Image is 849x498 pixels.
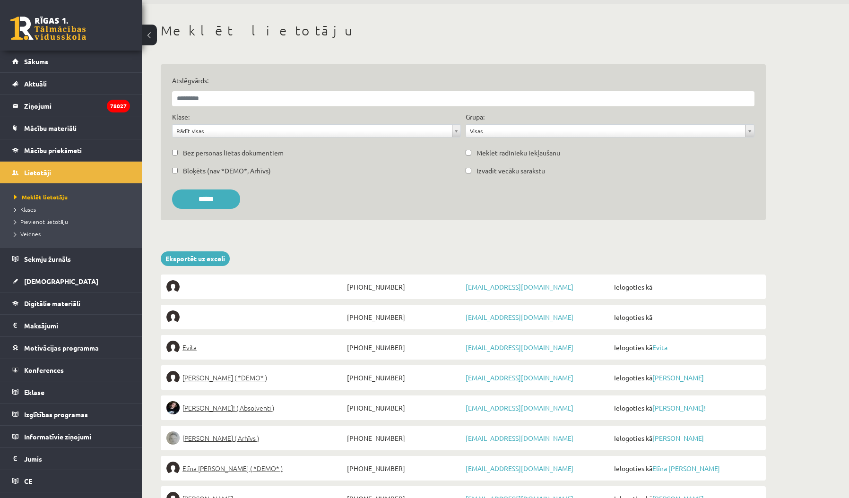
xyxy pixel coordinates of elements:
img: Elīna Elizabete Ancveriņa [166,371,180,384]
span: [PHONE_NUMBER] [345,310,463,324]
legend: Maksājumi [24,315,130,336]
span: Ielogoties kā [612,341,760,354]
a: Eklase [12,381,130,403]
a: Eksportēt uz exceli [161,251,230,266]
span: CE [24,477,32,485]
a: Elīna [PERSON_NAME] ( *DEMO* ) [166,462,345,475]
span: Ielogoties kā [612,371,760,384]
span: Ielogoties kā [612,462,760,475]
span: Informatīvie ziņojumi [24,432,91,441]
span: [PHONE_NUMBER] [345,280,463,293]
span: [DEMOGRAPHIC_DATA] [24,277,98,285]
a: Digitālie materiāli [12,292,130,314]
a: Visas [466,125,754,137]
a: [EMAIL_ADDRESS][DOMAIN_NAME] [466,313,573,321]
span: [PERSON_NAME] ( *DEMO* ) [182,371,267,384]
a: Pievienot lietotāju [14,217,132,226]
a: [PERSON_NAME]! [652,404,706,412]
label: Klase: [172,112,190,122]
span: Meklēt lietotāju [14,193,68,201]
a: Sākums [12,51,130,72]
span: Lietotāji [24,168,51,177]
a: [EMAIL_ADDRESS][DOMAIN_NAME] [466,404,573,412]
span: Eklase [24,388,44,396]
a: Motivācijas programma [12,337,130,359]
a: Izglītības programas [12,404,130,425]
a: Aktuāli [12,73,130,94]
img: Elīna Jolanta Bunce [166,462,180,475]
a: Sekmju žurnāls [12,248,130,270]
a: Evita [652,343,667,352]
legend: Ziņojumi [24,95,130,117]
a: [EMAIL_ADDRESS][DOMAIN_NAME] [466,434,573,442]
a: [PERSON_NAME] ( *DEMO* ) [166,371,345,384]
span: Jumis [24,455,42,463]
span: Mācību materiāli [24,124,77,132]
label: Izvadīt vecāku sarakstu [476,166,545,176]
img: Evita [166,341,180,354]
img: Lelde Braune [166,431,180,445]
a: [PERSON_NAME]! ( Absolventi ) [166,401,345,414]
a: CE [12,470,130,492]
label: Meklēt radinieku iekļaušanu [476,148,560,158]
a: Elīna [PERSON_NAME] [652,464,720,472]
a: Veidnes [14,230,132,238]
a: [EMAIL_ADDRESS][DOMAIN_NAME] [466,283,573,291]
span: Ielogoties kā [612,431,760,445]
span: Aktuāli [24,79,47,88]
label: Atslēgvārds: [172,76,754,86]
span: Sākums [24,57,48,66]
a: Jumis [12,448,130,470]
span: Ielogoties kā [612,310,760,324]
span: [PERSON_NAME]! ( Absolventi ) [182,401,274,414]
i: 78027 [107,100,130,112]
span: Veidnes [14,230,41,238]
span: [PHONE_NUMBER] [345,462,463,475]
span: [PHONE_NUMBER] [345,341,463,354]
a: [PERSON_NAME] [652,373,704,382]
span: Ielogoties kā [612,280,760,293]
a: Lietotāji [12,162,130,183]
a: Mācību materiāli [12,117,130,139]
span: Konferences [24,366,64,374]
a: [PERSON_NAME] [652,434,704,442]
span: Digitālie materiāli [24,299,80,308]
a: [PERSON_NAME] ( Arhīvs ) [166,431,345,445]
a: Maksājumi [12,315,130,336]
span: [PHONE_NUMBER] [345,431,463,445]
span: Ielogoties kā [612,401,760,414]
h1: Meklēt lietotāju [161,23,766,39]
span: [PHONE_NUMBER] [345,401,463,414]
span: [PERSON_NAME] ( Arhīvs ) [182,431,259,445]
a: [EMAIL_ADDRESS][DOMAIN_NAME] [466,464,573,472]
a: [DEMOGRAPHIC_DATA] [12,270,130,292]
a: Konferences [12,359,130,381]
a: Informatīvie ziņojumi [12,426,130,447]
span: Motivācijas programma [24,343,99,352]
label: Bloķēts (nav *DEMO*, Arhīvs) [183,166,271,176]
a: Evita [166,341,345,354]
span: Pievienot lietotāju [14,218,68,225]
span: Izglītības programas [24,410,88,419]
img: Sofija Anrio-Karlauska! [166,401,180,414]
a: Klases [14,205,132,214]
a: Rīgas 1. Tālmācības vidusskola [10,17,86,40]
a: Mācību priekšmeti [12,139,130,161]
span: Mācību priekšmeti [24,146,82,155]
span: [PHONE_NUMBER] [345,371,463,384]
a: [EMAIL_ADDRESS][DOMAIN_NAME] [466,343,573,352]
span: Evita [182,341,197,354]
a: [EMAIL_ADDRESS][DOMAIN_NAME] [466,373,573,382]
span: Sekmju žurnāls [24,255,71,263]
a: Meklēt lietotāju [14,193,132,201]
label: Grupa: [466,112,485,122]
span: Rādīt visas [176,125,448,137]
span: Elīna [PERSON_NAME] ( *DEMO* ) [182,462,283,475]
span: Klases [14,206,36,213]
a: Rādīt visas [173,125,460,137]
a: Ziņojumi78027 [12,95,130,117]
label: Bez personas lietas dokumentiem [183,148,284,158]
span: Visas [470,125,742,137]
